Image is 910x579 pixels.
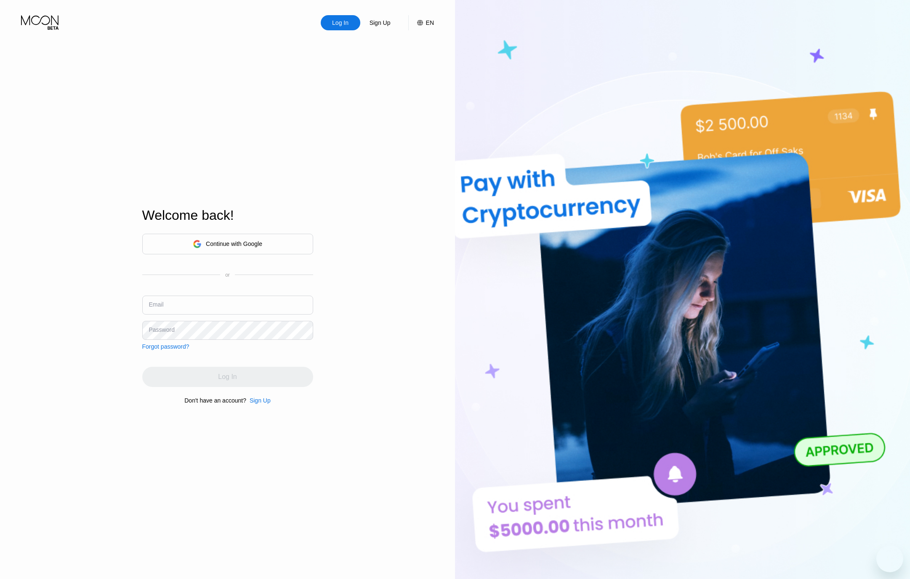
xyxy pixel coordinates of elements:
[142,208,313,223] div: Welcome back!
[206,240,262,247] div: Continue with Google
[225,272,230,278] div: or
[369,19,391,27] div: Sign Up
[142,234,313,254] div: Continue with Google
[360,15,400,30] div: Sign Up
[142,343,189,350] div: Forgot password?
[246,397,271,404] div: Sign Up
[149,326,175,333] div: Password
[149,301,164,308] div: Email
[321,15,360,30] div: Log In
[876,545,903,572] iframe: Schaltfläche zum Öffnen des Messaging-Fensters
[250,397,271,404] div: Sign Up
[331,19,349,27] div: Log In
[408,15,434,30] div: EN
[184,397,246,404] div: Don't have an account?
[426,19,434,26] div: EN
